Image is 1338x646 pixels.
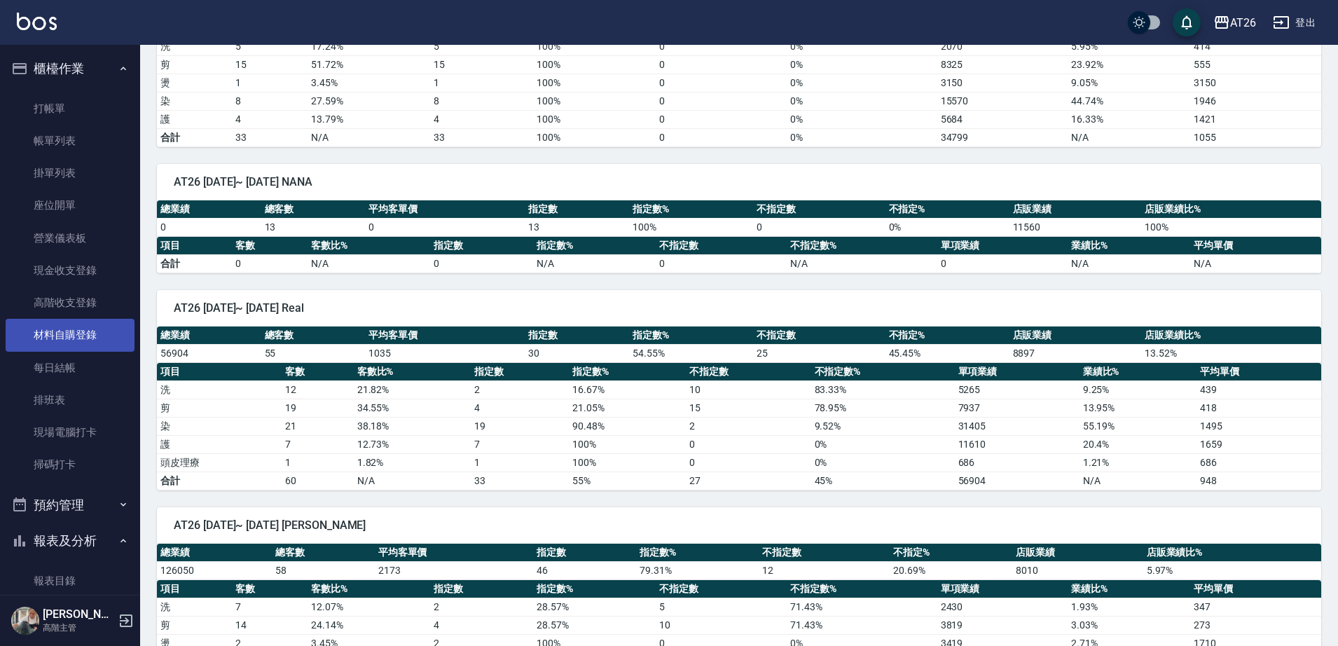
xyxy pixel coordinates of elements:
td: 21.05 % [569,399,686,417]
th: 店販業績 [1009,327,1141,345]
td: 0 [656,74,787,92]
th: 指定數% [629,200,753,219]
td: 燙 [157,74,232,92]
td: 34799 [937,128,1068,146]
th: 客數 [282,363,354,381]
td: 1055 [1190,128,1321,146]
td: 51.72 % [308,55,430,74]
td: 45.45 % [885,344,1009,362]
th: 總客數 [272,544,375,562]
td: 90.48 % [569,417,686,435]
th: 店販業績比% [1141,200,1321,219]
td: 1495 [1196,417,1321,435]
th: 店販業績 [1012,544,1143,562]
td: 7 [471,435,569,453]
th: 不指定% [890,544,1012,562]
td: 418 [1196,399,1321,417]
td: 4 [430,110,533,128]
td: 13 [525,218,629,236]
a: 掃碼打卡 [6,448,135,481]
td: 11610 [955,435,1080,453]
td: 1 [232,74,307,92]
th: 單項業績 [937,580,1068,598]
a: 座位開單 [6,189,135,221]
td: 5 [430,37,533,55]
td: 13.79 % [308,110,430,128]
td: 8 [430,92,533,110]
th: 平均單價 [1196,363,1321,381]
th: 不指定數% [787,580,937,598]
td: 11560 [1009,218,1141,236]
td: 1 [430,74,533,92]
th: 平均客單價 [375,544,533,562]
td: N/A [1068,254,1190,273]
td: 44.74 % [1068,92,1190,110]
td: 1.21 % [1080,453,1196,472]
td: 55 [261,344,366,362]
th: 客數 [232,237,307,255]
td: 洗 [157,380,282,399]
a: 掛單列表 [6,157,135,189]
td: 0 [232,254,307,273]
td: 100 % [533,55,656,74]
table: a dense table [157,363,1321,490]
td: 15 [430,55,533,74]
td: 洗 [157,598,232,616]
td: 8 [232,92,307,110]
th: 業績比% [1080,363,1196,381]
td: 2430 [937,598,1068,616]
th: 不指定數 [753,327,885,345]
td: 30 [525,344,629,362]
a: 現場電腦打卡 [6,416,135,448]
td: N/A [308,128,430,146]
td: 12.73 % [354,435,471,453]
td: 染 [157,92,232,110]
th: 指定數% [533,580,656,598]
th: 指定數 [430,237,533,255]
td: 5 [232,37,307,55]
td: 5684 [937,110,1068,128]
td: 0 [157,218,261,236]
td: 4 [430,616,533,634]
td: 0 % [885,218,1009,236]
td: 439 [1196,380,1321,399]
th: 平均客單價 [365,327,525,345]
a: 打帳單 [6,92,135,125]
th: 店販業績 [1009,200,1141,219]
td: 45% [811,472,955,490]
button: save [1173,8,1201,36]
td: 27.59 % [308,92,430,110]
td: 33 [430,128,533,146]
th: 指定數 [533,544,636,562]
table: a dense table [157,327,1321,363]
td: N/A [354,472,471,490]
p: 高階主管 [43,621,114,634]
th: 指定數% [569,363,686,381]
td: 2 [686,417,811,435]
td: 9.52 % [811,417,955,435]
th: 總客數 [261,327,366,345]
th: 總業績 [157,544,272,562]
td: 28.57 % [533,598,656,616]
td: 25 [753,344,885,362]
td: 1 [282,453,354,472]
td: 0% [787,128,937,146]
th: 平均單價 [1190,237,1321,255]
th: 指定數 [525,200,629,219]
td: 1035 [365,344,525,362]
td: 71.43 % [787,616,937,634]
td: 38.18 % [354,417,471,435]
td: 686 [955,453,1080,472]
th: 店販業績比% [1141,327,1321,345]
th: 指定數 [525,327,629,345]
td: 0 % [787,110,937,128]
span: AT26 [DATE]~ [DATE] NANA [174,175,1304,189]
button: 報表及分析 [6,523,135,559]
td: 60 [282,472,354,490]
th: 客數比% [354,363,471,381]
td: 15 [686,399,811,417]
th: 店販業績比% [1143,544,1321,562]
td: 100% [533,128,656,146]
td: 9.25 % [1080,380,1196,399]
a: 營業儀表板 [6,222,135,254]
